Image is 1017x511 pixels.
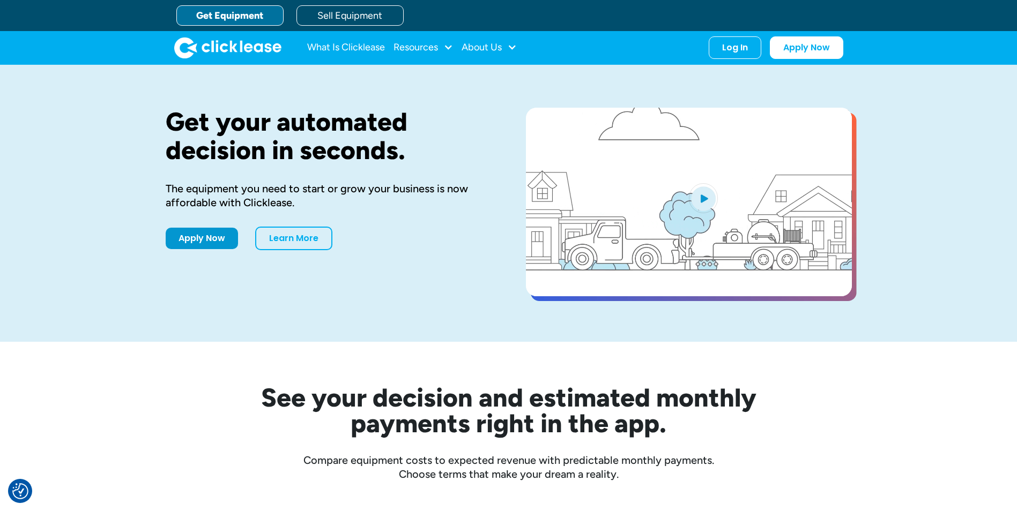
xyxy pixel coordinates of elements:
a: Get Equipment [176,5,284,26]
div: Log In [722,42,748,53]
h2: See your decision and estimated monthly payments right in the app. [209,385,809,436]
h1: Get your automated decision in seconds. [166,108,492,164]
a: Apply Now [770,36,843,59]
div: About Us [462,37,517,58]
a: Sell Equipment [296,5,404,26]
img: Revisit consent button [12,483,28,499]
a: Apply Now [166,228,238,249]
img: Blue play button logo on a light blue circular background [689,183,718,213]
a: What Is Clicklease [307,37,385,58]
a: open lightbox [526,108,852,296]
a: Learn More [255,227,332,250]
a: home [174,37,281,58]
div: The equipment you need to start or grow your business is now affordable with Clicklease. [166,182,492,209]
button: Consent Preferences [12,483,28,499]
div: Compare equipment costs to expected revenue with predictable monthly payments. Choose terms that ... [166,453,852,481]
div: Resources [394,37,453,58]
img: Clicklease logo [174,37,281,58]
